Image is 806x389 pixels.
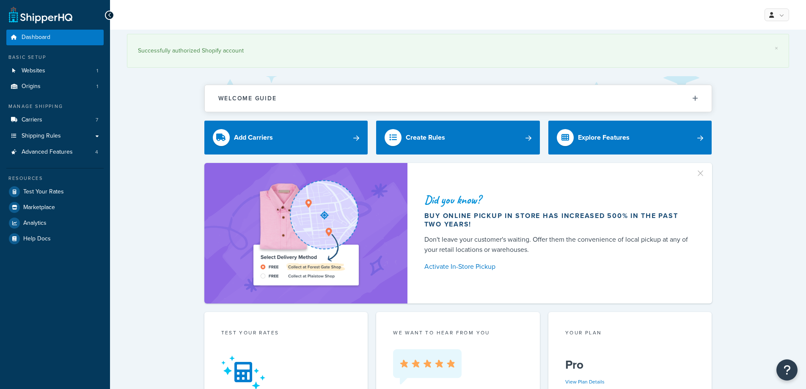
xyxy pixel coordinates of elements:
h2: Welcome Guide [218,95,277,102]
img: ad-shirt-map-b0359fc47e01cab431d101c4b569394f6a03f54285957d908178d52f29eb9668.png [229,176,382,291]
a: Dashboard [6,30,104,45]
li: Websites [6,63,104,79]
span: Analytics [23,220,47,227]
h5: Pro [565,358,695,372]
a: Carriers7 [6,112,104,128]
span: Shipping Rules [22,132,61,140]
div: Create Rules [406,132,445,143]
div: Buy online pickup in store has increased 500% in the past two years! [424,212,692,229]
span: Websites [22,67,45,74]
a: Test Your Rates [6,184,104,199]
a: Analytics [6,215,104,231]
div: Manage Shipping [6,103,104,110]
span: Test Your Rates [23,188,64,196]
span: 4 [95,149,98,156]
a: Create Rules [376,121,540,154]
p: we want to hear from you [393,329,523,337]
span: 1 [96,83,98,90]
a: Websites1 [6,63,104,79]
button: Open Resource Center [776,359,798,381]
span: Marketplace [23,204,55,211]
a: Add Carriers [204,121,368,154]
div: Explore Features [578,132,630,143]
div: Did you know? [424,194,692,206]
a: Help Docs [6,231,104,246]
a: Marketplace [6,200,104,215]
span: Origins [22,83,41,90]
div: Test your rates [221,329,351,339]
a: Explore Features [548,121,712,154]
div: Your Plan [565,329,695,339]
div: Successfully authorized Shopify account [138,45,778,57]
button: Welcome Guide [205,85,712,112]
span: 1 [96,67,98,74]
span: Dashboard [22,34,50,41]
div: Don't leave your customer's waiting. Offer them the convenience of local pickup at any of your re... [424,235,692,255]
div: Resources [6,175,104,182]
a: View Plan Details [565,378,605,386]
li: Carriers [6,112,104,128]
a: Advanced Features4 [6,144,104,160]
span: 7 [96,116,98,124]
li: Advanced Features [6,144,104,160]
span: Advanced Features [22,149,73,156]
div: Basic Setup [6,54,104,61]
a: Origins1 [6,79,104,94]
div: Add Carriers [234,132,273,143]
a: Activate In-Store Pickup [424,261,692,273]
span: Carriers [22,116,42,124]
a: × [775,45,778,52]
li: Origins [6,79,104,94]
span: Help Docs [23,235,51,243]
a: Shipping Rules [6,128,104,144]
